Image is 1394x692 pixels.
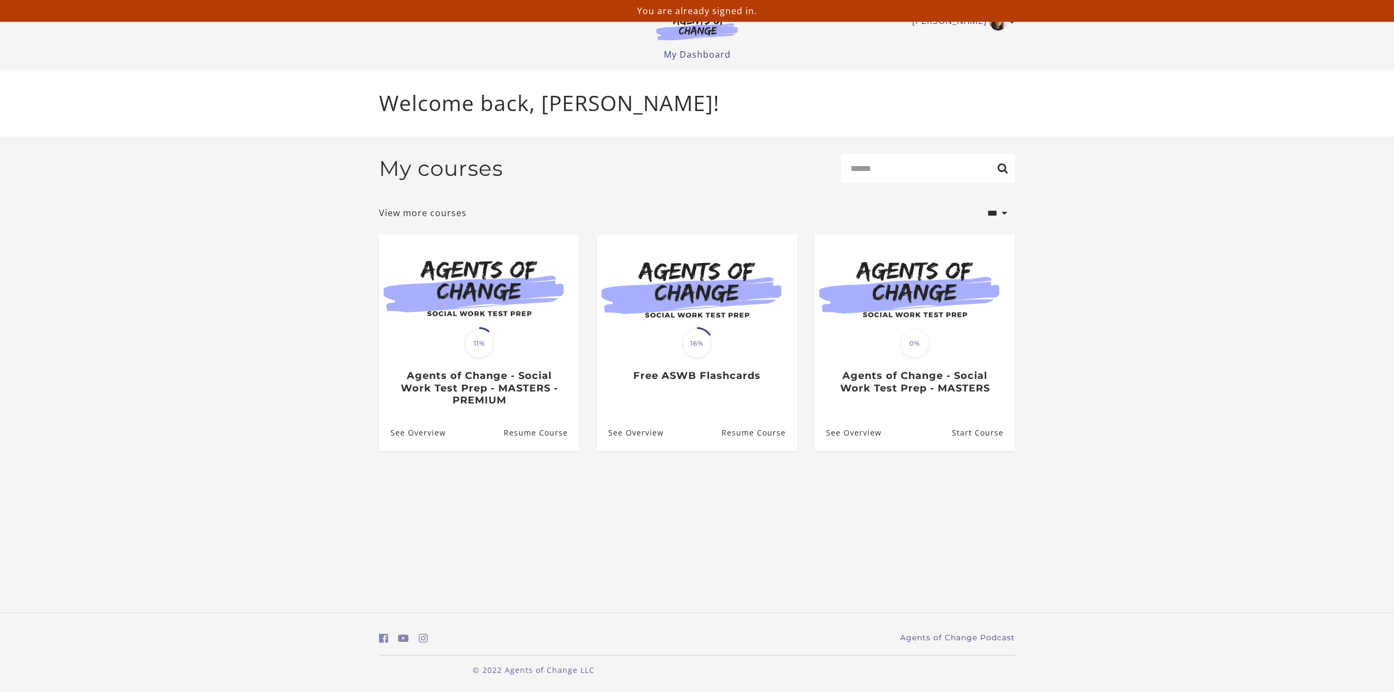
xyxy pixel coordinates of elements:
[398,630,409,646] a: https://www.youtube.com/c/AgentsofChangeTestPrepbyMeaganMitchell (Open in a new window)
[664,48,731,60] a: My Dashboard
[826,370,1003,394] h3: Agents of Change - Social Work Test Prep - MASTERS
[379,156,503,181] h2: My courses
[379,87,1015,119] p: Welcome back, [PERSON_NAME]!
[952,415,1015,450] a: Agents of Change - Social Work Test Prep - MASTERS: Resume Course
[900,329,930,358] span: 0%
[419,630,428,646] a: https://www.instagram.com/agentsofchangeprep/ (Open in a new window)
[379,664,688,676] p: © 2022 Agents of Change LLC
[379,415,446,450] a: Agents of Change - Social Work Test Prep - MASTERS - PREMIUM: See Overview
[597,415,664,450] a: Free ASWB Flashcards: See Overview
[815,415,882,450] a: Agents of Change - Social Work Test Prep - MASTERS: See Overview
[504,415,579,450] a: Agents of Change - Social Work Test Prep - MASTERS - PREMIUM: Resume Course
[379,630,388,646] a: https://www.facebook.com/groups/aswbtestprep (Open in a new window)
[682,329,712,358] span: 16%
[912,13,1010,30] a: Toggle menu
[419,633,428,644] i: https://www.instagram.com/agentsofchangeprep/ (Open in a new window)
[645,15,749,40] img: Agents of Change Logo
[379,206,467,219] a: View more courses
[4,4,1390,17] p: You are already signed in.
[379,633,388,644] i: https://www.facebook.com/groups/aswbtestprep (Open in a new window)
[390,370,567,407] h3: Agents of Change - Social Work Test Prep - MASTERS - PREMIUM
[608,370,785,382] h3: Free ASWB Flashcards
[722,415,797,450] a: Free ASWB Flashcards: Resume Course
[900,632,1015,644] a: Agents of Change Podcast
[464,329,494,358] span: 11%
[398,633,409,644] i: https://www.youtube.com/c/AgentsofChangeTestPrepbyMeaganMitchell (Open in a new window)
